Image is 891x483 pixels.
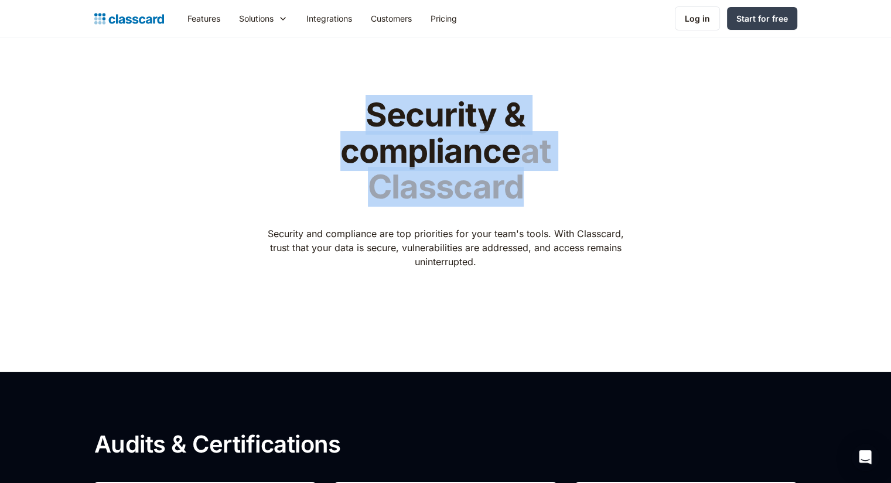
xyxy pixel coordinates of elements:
[675,6,720,30] a: Log in
[239,12,274,25] div: Solutions
[230,5,297,32] div: Solutions
[178,5,230,32] a: Features
[260,227,631,269] p: Security and compliance are top priorities for your team's tools. With Classcard, trust that your...
[851,443,879,471] div: Open Intercom Messenger
[685,12,710,25] div: Log in
[361,5,421,32] a: Customers
[260,97,631,205] h1: Security & compliance
[94,430,466,458] h2: Audits & Certifications
[727,7,797,30] a: Start for free
[736,12,788,25] div: Start for free
[421,5,466,32] a: Pricing
[368,131,551,207] span: at Classcard
[94,11,164,27] a: home
[297,5,361,32] a: Integrations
